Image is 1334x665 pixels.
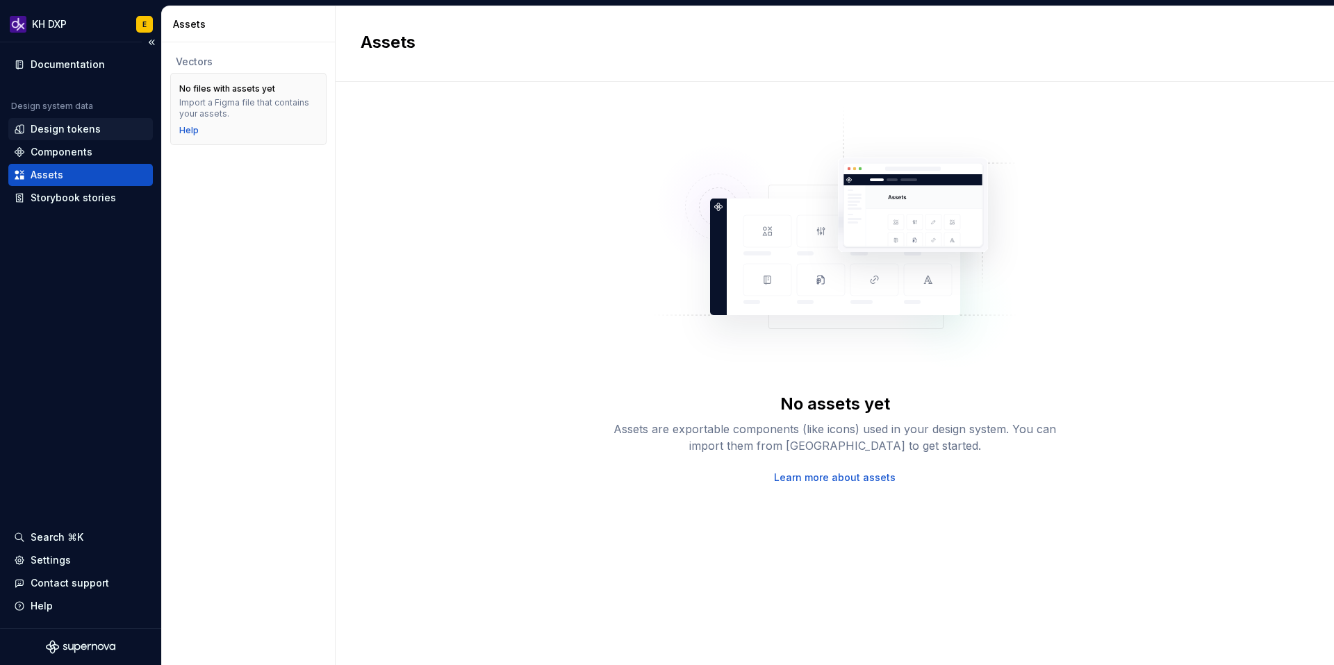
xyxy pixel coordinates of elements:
svg: Supernova Logo [46,640,115,654]
button: Help [8,595,153,617]
button: KH DXPE [3,9,158,39]
a: Assets [8,164,153,186]
div: Assets are exportable components (like icons) used in your design system. You can import them fro... [613,421,1057,454]
div: Components [31,145,92,159]
div: Import a Figma file that contains your assets. [179,97,318,119]
div: Storybook stories [31,191,116,205]
div: Settings [31,553,71,567]
div: Search ⌘K [31,530,83,544]
div: KH DXP [32,17,67,31]
div: No files with assets yet [179,83,275,94]
a: Design tokens [8,118,153,140]
div: Design system data [11,101,93,112]
h2: Assets [361,31,1292,53]
div: Documentation [31,58,105,71]
button: Collapse sidebar [142,33,161,52]
div: No assets yet [780,393,890,415]
div: Assets [173,17,329,31]
a: Storybook stories [8,187,153,209]
div: Vectors [176,55,321,69]
div: Help [31,599,53,613]
button: Search ⌘K [8,526,153,548]
a: Documentation [8,53,153,76]
div: E [142,19,147,30]
a: Learn more about assets [774,471,896,485]
div: Design tokens [31,122,101,136]
a: Components [8,141,153,163]
button: Contact support [8,572,153,594]
img: 0784b2da-6f85-42e6-8793-4468946223dc.png [10,16,26,33]
div: Contact support [31,576,109,590]
a: Help [179,125,199,136]
a: Settings [8,549,153,571]
div: Assets [31,168,63,182]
